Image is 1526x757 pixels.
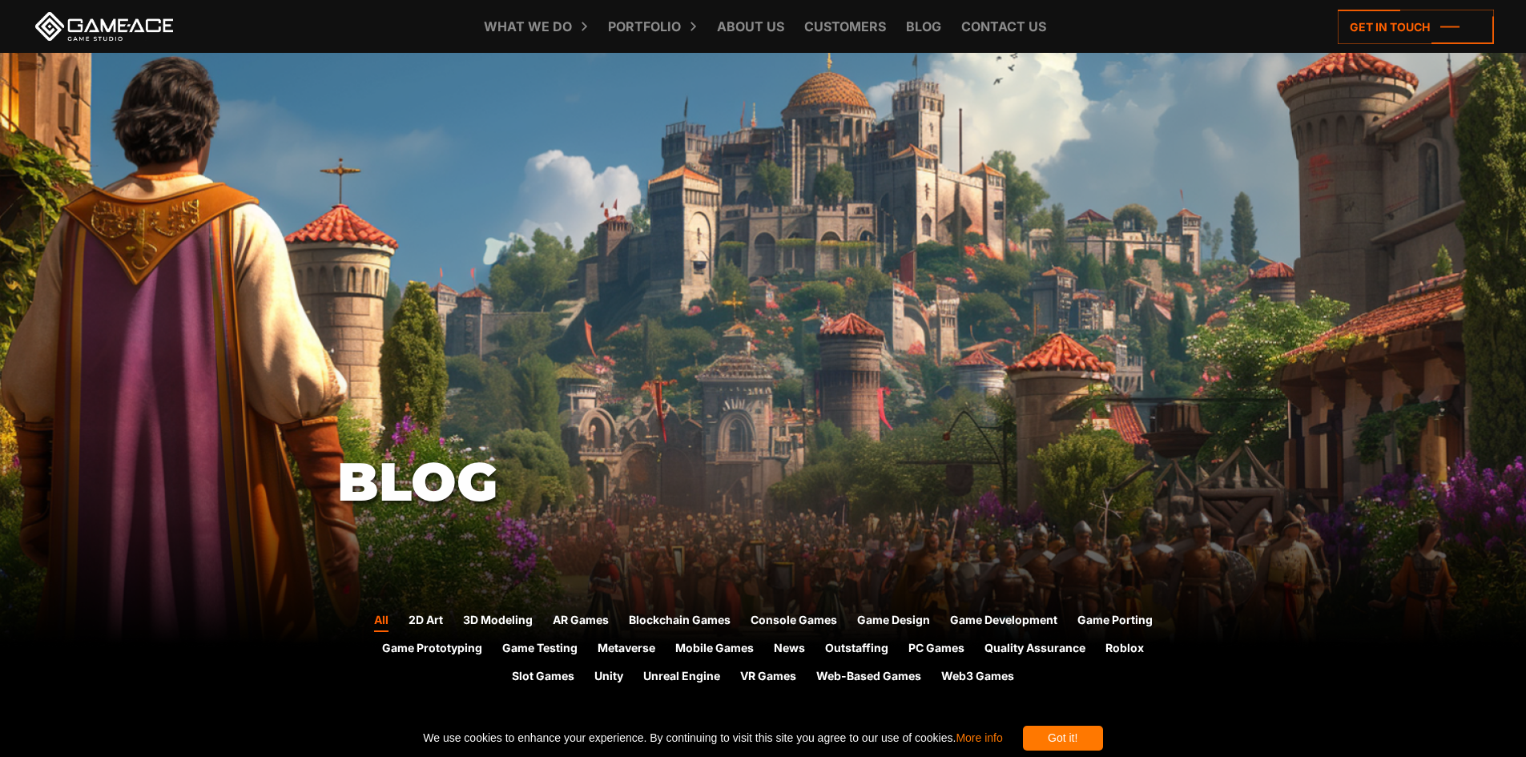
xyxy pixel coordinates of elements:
[337,453,1190,511] h1: Blog
[594,667,623,688] a: Unity
[643,667,720,688] a: Unreal Engine
[751,611,837,632] a: Console Games
[675,639,754,660] a: Mobile Games
[816,667,921,688] a: Web-Based Games
[502,639,578,660] a: Game Testing
[463,611,533,632] a: 3D Modeling
[1077,611,1153,632] a: Game Porting
[374,611,389,632] a: All
[941,667,1014,688] a: Web3 Games
[740,667,796,688] a: VR Games
[950,611,1057,632] a: Game Development
[908,639,964,660] a: PC Games
[382,639,482,660] a: Game Prototyping
[774,639,805,660] a: News
[984,639,1085,660] a: Quality Assurance
[1338,10,1494,44] a: Get in touch
[423,726,1002,751] span: We use cookies to enhance your experience. By continuing to visit this site you agree to our use ...
[1105,639,1144,660] a: Roblox
[553,611,609,632] a: AR Games
[825,639,888,660] a: Outstaffing
[512,667,574,688] a: Slot Games
[857,611,930,632] a: Game Design
[409,611,443,632] a: 2D Art
[1023,726,1103,751] div: Got it!
[598,639,655,660] a: Metaverse
[956,731,1002,744] a: More info
[629,611,731,632] a: Blockchain Games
